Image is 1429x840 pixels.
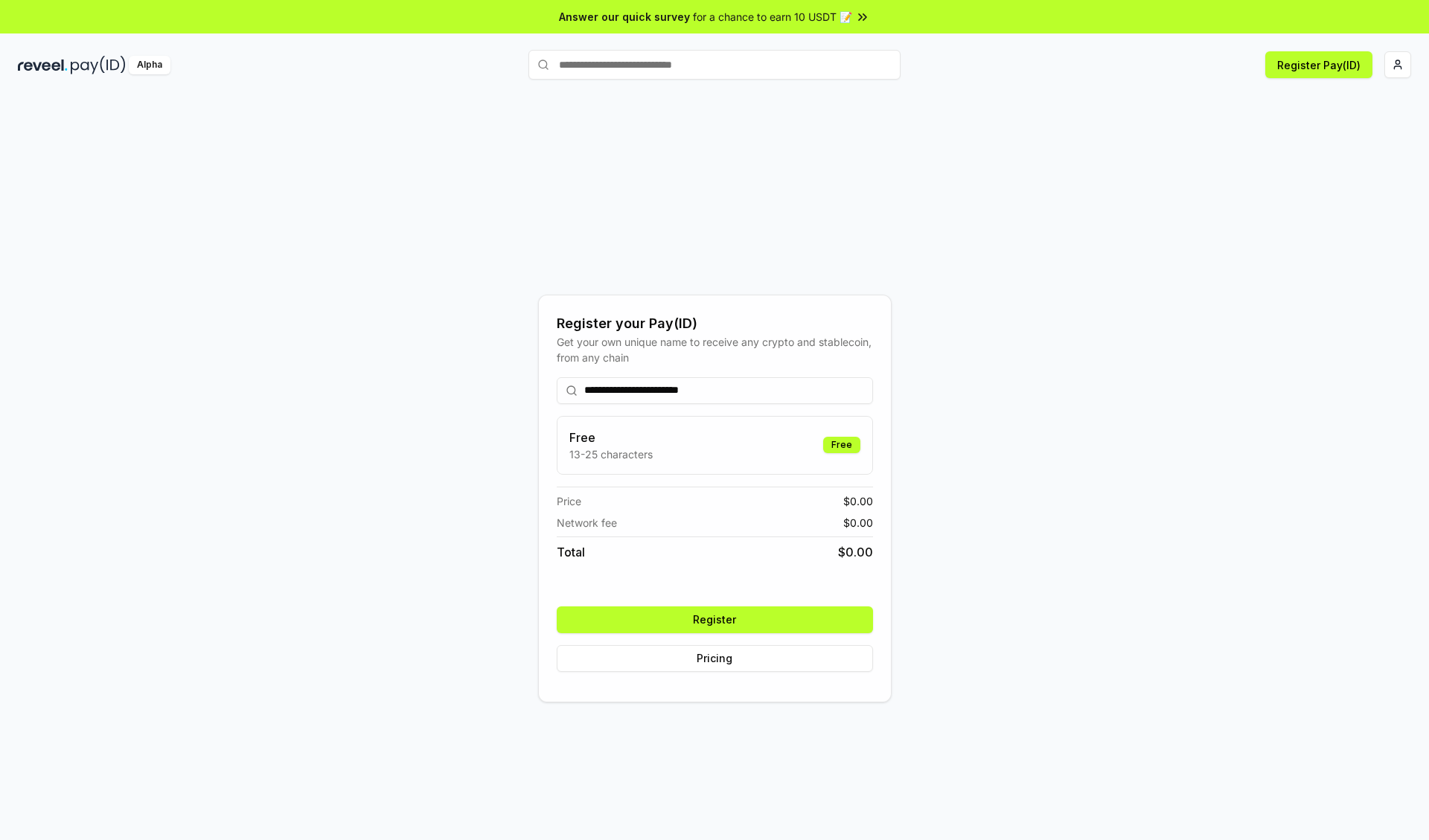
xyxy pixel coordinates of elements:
[557,515,617,530] span: Network fee
[823,437,860,453] div: Free
[843,515,873,530] span: $ 0.00
[18,56,68,74] img: reveel_dark
[557,645,873,672] button: Pricing
[843,493,873,509] span: $ 0.00
[557,334,873,365] div: Get your own unique name to receive any crypto and stablecoin, from any chain
[129,56,170,74] div: Alpha
[557,493,581,509] span: Price
[557,543,585,561] span: Total
[557,313,873,334] div: Register your Pay(ID)
[559,9,690,25] span: Answer our quick survey
[569,429,653,446] h3: Free
[557,606,873,633] button: Register
[71,56,126,74] img: pay_id
[569,446,653,462] p: 13-25 characters
[1265,51,1372,78] button: Register Pay(ID)
[838,543,873,561] span: $ 0.00
[693,9,852,25] span: for a chance to earn 10 USDT 📝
